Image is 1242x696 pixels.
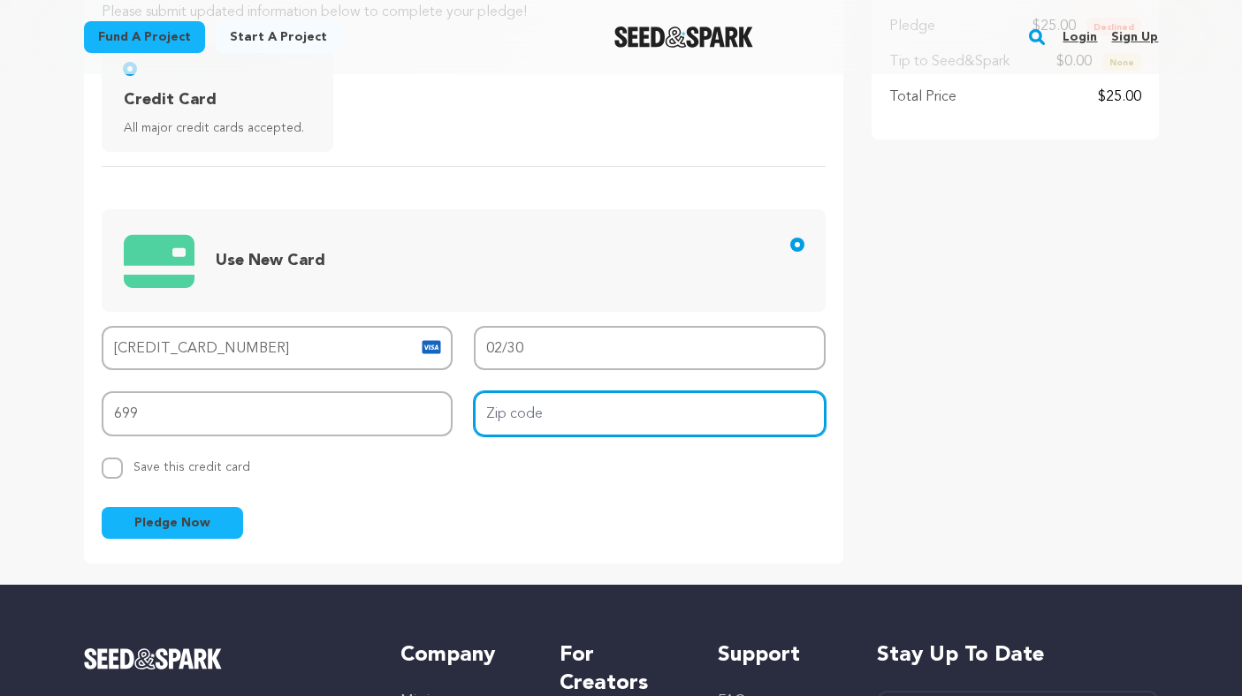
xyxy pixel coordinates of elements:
a: Seed&Spark Homepage [614,26,753,48]
span: Pledge Now [134,514,210,532]
input: Card number [102,326,453,371]
h5: Support [718,641,841,670]
a: Start a project [216,21,341,53]
h5: Company [400,641,523,670]
a: Fund a project [84,21,205,53]
button: Pledge Now [102,507,243,539]
img: Seed&Spark Logo Dark Mode [614,26,753,48]
img: credit card icons [124,224,194,297]
span: All major credit cards accepted. [124,119,318,137]
input: CVV [102,391,453,436]
img: Seed&Spark Logo [84,648,223,670]
span: Credit Card [124,87,217,112]
input: Zip code [474,391,826,436]
a: Seed&Spark Homepage [84,648,366,670]
p: Total Price [889,87,956,108]
span: Use New Card [216,253,325,269]
img: card icon [421,337,442,358]
h5: Stay up to date [877,641,1159,670]
p: $25.00 [1098,87,1141,108]
input: MM/YY [474,326,826,371]
a: Sign up [1111,23,1158,51]
a: Login [1063,23,1097,51]
span: Save this credit card [133,454,250,473]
